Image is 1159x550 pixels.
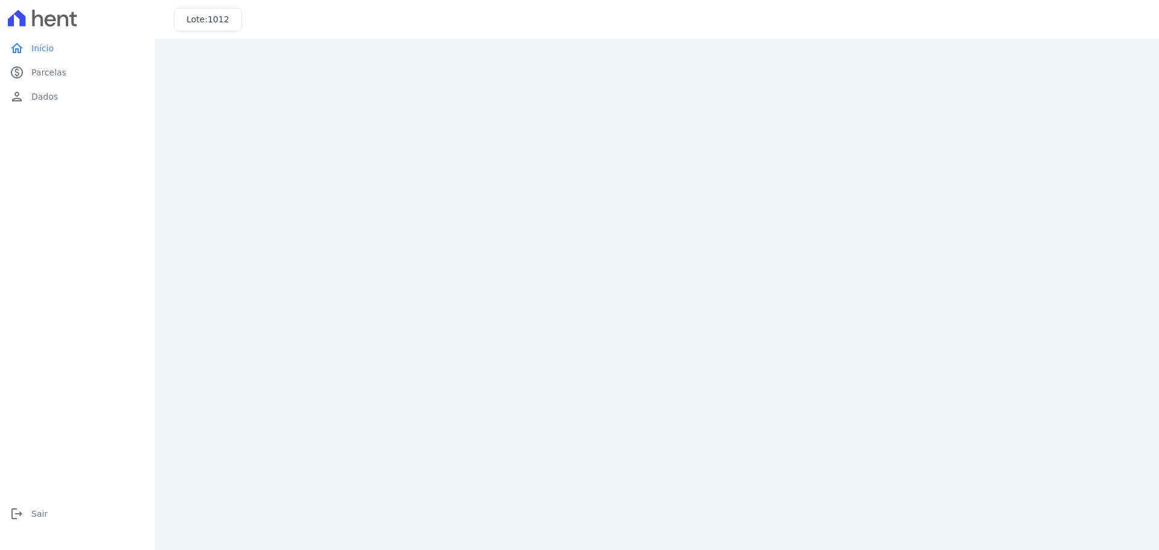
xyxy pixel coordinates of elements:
[31,42,54,54] span: Início
[187,13,229,26] h3: Lote:
[5,36,150,60] a: homeInício
[208,14,229,24] span: 1012
[31,508,48,520] span: Sair
[5,502,150,526] a: logoutSair
[31,91,58,103] span: Dados
[10,41,24,56] i: home
[10,65,24,80] i: paid
[10,89,24,104] i: person
[5,60,150,85] a: paidParcelas
[31,66,66,78] span: Parcelas
[5,85,150,109] a: personDados
[10,507,24,521] i: logout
